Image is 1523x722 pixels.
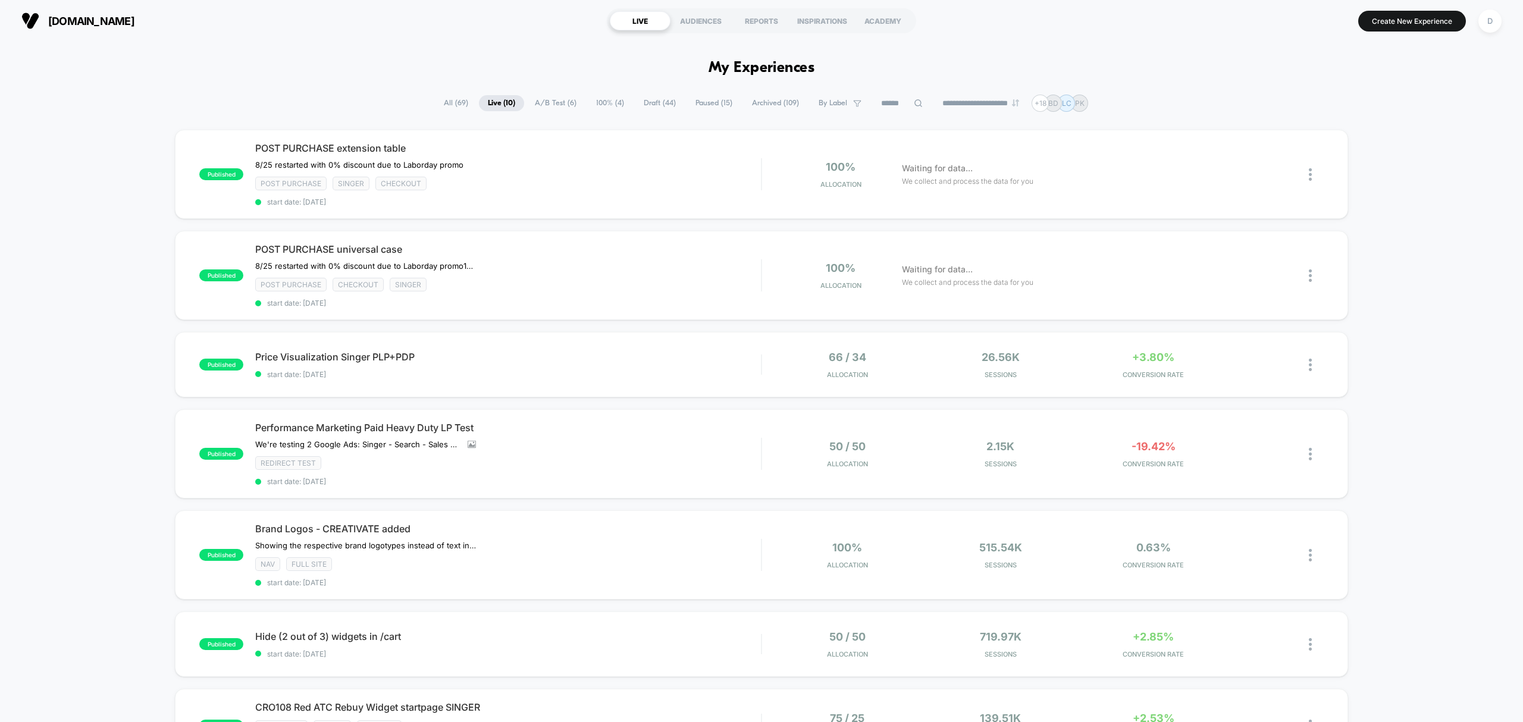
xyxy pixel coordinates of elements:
[902,277,1033,288] span: We collect and process the data for you
[255,440,459,449] span: We're testing 2 Google Ads: Singer - Search - Sales - Heavy Duty - Nonbrand and SINGER - PMax - H...
[18,11,138,30] button: [DOMAIN_NAME]
[375,177,427,190] span: checkout
[1048,99,1058,108] p: BD
[587,95,633,111] span: 100% ( 4 )
[435,95,477,111] span: All ( 69 )
[670,11,731,30] div: AUDIENCES
[982,351,1020,363] span: 26.56k
[255,557,280,571] span: NAV
[902,175,1033,187] span: We collect and process the data for you
[1012,99,1019,106] img: end
[255,370,761,379] span: start date: [DATE]
[255,278,327,291] span: Post Purchase
[819,99,847,108] span: By Label
[1309,638,1312,651] img: close
[255,299,761,307] span: start date: [DATE]
[986,440,1014,453] span: 2.15k
[255,456,321,470] span: Redirect Test
[390,278,427,291] span: Singer
[980,630,1021,643] span: 719.97k
[927,460,1074,468] span: Sessions
[255,578,761,587] span: start date: [DATE]
[1309,359,1312,371] img: close
[526,95,585,111] span: A/B Test ( 6 )
[827,371,868,379] span: Allocation
[199,269,243,281] span: published
[902,263,973,276] span: Waiting for data...
[255,243,761,255] span: POST PURCHASE universal case
[927,650,1074,658] span: Sessions
[1062,99,1071,108] p: LC
[199,359,243,371] span: published
[1309,168,1312,181] img: close
[829,351,866,363] span: 66 / 34
[820,180,861,189] span: Allocation
[255,541,476,550] span: Showing the respective brand logotypes instead of text in tabs
[1136,541,1171,554] span: 0.63%
[333,177,369,190] span: Singer
[709,59,815,77] h1: My Experiences
[792,11,853,30] div: INSPIRATIONS
[1080,460,1227,468] span: CONVERSION RATE
[1475,9,1505,33] button: D
[1358,11,1466,32] button: Create New Experience
[199,448,243,460] span: published
[731,11,792,30] div: REPORTS
[255,160,463,169] span: 8/25 restarted with 0% discount due to Laborday promo
[255,197,761,206] span: start date: [DATE]
[927,371,1074,379] span: Sessions
[255,422,761,434] span: Performance Marketing Paid Heavy Duty LP Test
[827,561,868,569] span: Allocation
[1132,351,1174,363] span: +3.80%
[902,162,973,175] span: Waiting for data...
[853,11,913,30] div: ACADEMY
[687,95,741,111] span: Paused ( 15 )
[827,650,868,658] span: Allocation
[820,281,861,290] span: Allocation
[255,477,761,486] span: start date: [DATE]
[610,11,670,30] div: LIVE
[743,95,808,111] span: Archived ( 109 )
[1309,269,1312,282] img: close
[979,541,1022,554] span: 515.54k
[829,630,866,643] span: 50 / 50
[1133,630,1174,643] span: +2.85%
[255,523,761,535] span: Brand Logos - CREATIVATE added
[255,630,761,642] span: Hide (2 out of 3) widgets in /cart
[1309,549,1312,561] img: close
[255,142,761,154] span: POST PURCHASE extension table
[1080,650,1227,658] span: CONVERSION RATE
[1075,99,1085,108] p: PK
[199,549,243,561] span: published
[1032,95,1049,112] div: + 18
[1080,561,1227,569] span: CONVERSION RATE
[199,638,243,650] span: published
[255,351,761,363] span: Price Visualization Singer PLP+PDP
[286,557,332,571] span: Full site
[826,262,855,274] span: 100%
[199,168,243,180] span: published
[255,701,761,713] span: CRO108 Red ATC Rebuy Widget startpage SINGER
[832,541,862,554] span: 100%
[479,95,524,111] span: Live ( 10 )
[1080,371,1227,379] span: CONVERSION RATE
[1309,448,1312,460] img: close
[826,161,855,173] span: 100%
[829,440,866,453] span: 50 / 50
[255,649,761,658] span: start date: [DATE]
[48,15,134,27] span: [DOMAIN_NAME]
[1478,10,1502,33] div: D
[827,460,868,468] span: Allocation
[255,261,476,271] span: 8/25 restarted with 0% discount due to Laborday promo10% off 6% CR8/15 restarted to incl all top ...
[635,95,685,111] span: Draft ( 44 )
[21,12,39,30] img: Visually logo
[927,561,1074,569] span: Sessions
[255,177,327,190] span: Post Purchase
[333,278,384,291] span: checkout
[1132,440,1176,453] span: -19.42%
